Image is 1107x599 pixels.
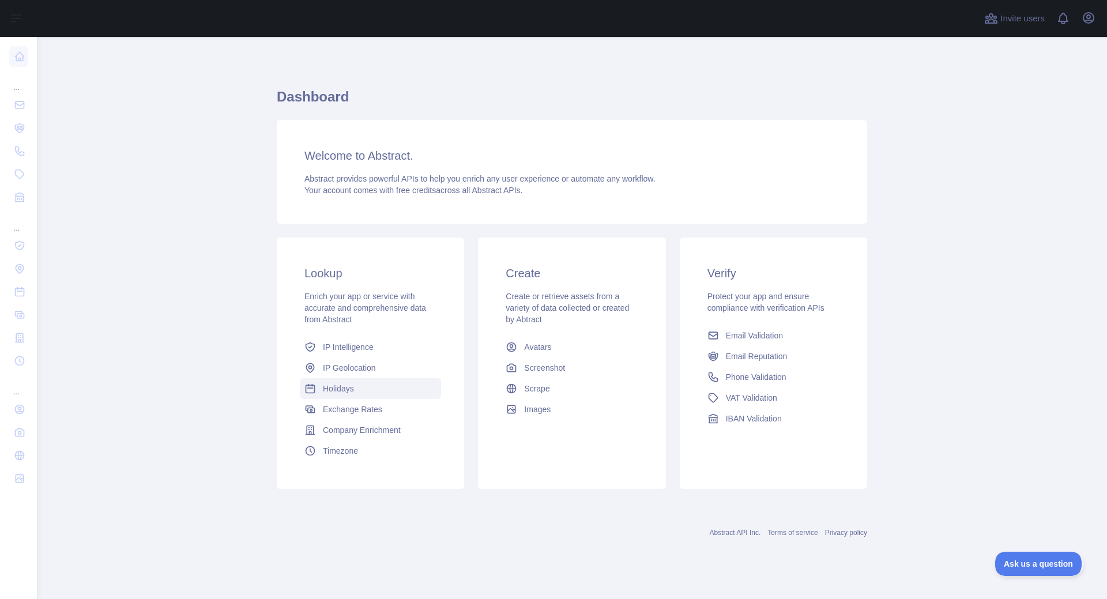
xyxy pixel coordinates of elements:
[982,9,1047,28] button: Invite users
[707,292,824,312] span: Protect your app and ensure compliance with verification APIs
[501,357,642,378] a: Screenshot
[726,392,777,404] span: VAT Validation
[300,440,441,461] a: Timezone
[703,367,844,387] a: Phone Validation
[1000,12,1045,25] span: Invite users
[524,341,551,353] span: Avatars
[506,292,629,324] span: Create or retrieve assets from a variety of data collected or created by Abtract
[524,383,549,394] span: Scrape
[707,265,839,281] h3: Verify
[300,378,441,399] a: Holidays
[501,378,642,399] a: Scrape
[703,346,844,367] a: Email Reputation
[323,341,374,353] span: IP Intelligence
[501,337,642,357] a: Avatars
[9,69,28,92] div: ...
[726,351,788,362] span: Email Reputation
[304,174,656,183] span: Abstract provides powerful APIs to help you enrich any user experience or automate any workflow.
[524,404,551,415] span: Images
[323,383,354,394] span: Holidays
[995,552,1084,576] iframe: Toggle Customer Support
[323,362,376,374] span: IP Geolocation
[300,399,441,420] a: Exchange Rates
[304,265,436,281] h3: Lookup
[767,529,818,537] a: Terms of service
[703,325,844,346] a: Email Validation
[304,292,426,324] span: Enrich your app or service with accurate and comprehensive data from Abstract
[323,445,358,457] span: Timezone
[396,186,436,195] span: free credits
[506,265,638,281] h3: Create
[323,404,382,415] span: Exchange Rates
[703,408,844,429] a: IBAN Validation
[9,374,28,397] div: ...
[726,371,786,383] span: Phone Validation
[277,88,867,115] h1: Dashboard
[710,529,761,537] a: Abstract API Inc.
[726,330,783,341] span: Email Validation
[703,387,844,408] a: VAT Validation
[726,413,782,424] span: IBAN Validation
[323,424,401,436] span: Company Enrichment
[825,529,867,537] a: Privacy policy
[300,420,441,440] a: Company Enrichment
[304,186,522,195] span: Your account comes with across all Abstract APIs.
[304,148,839,164] h3: Welcome to Abstract.
[300,337,441,357] a: IP Intelligence
[501,399,642,420] a: Images
[300,357,441,378] a: IP Geolocation
[524,362,565,374] span: Screenshot
[9,210,28,233] div: ...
